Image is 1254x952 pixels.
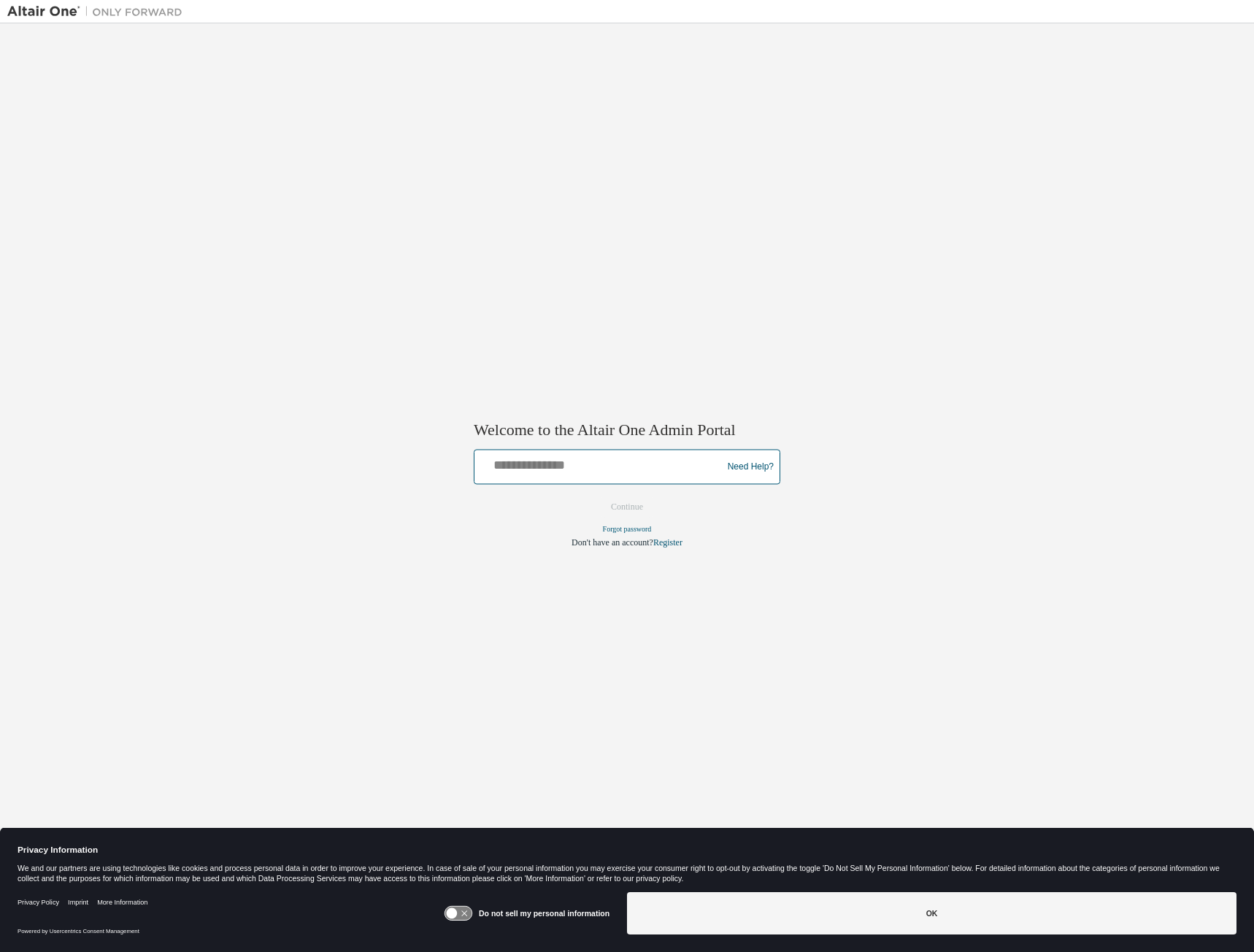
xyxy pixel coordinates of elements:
[603,526,652,534] a: Forgot password
[653,538,682,548] a: Register
[7,4,190,19] img: Altair One
[572,538,653,548] span: Don't have an account?
[474,420,780,440] h2: Welcome to the Altair One Admin Portal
